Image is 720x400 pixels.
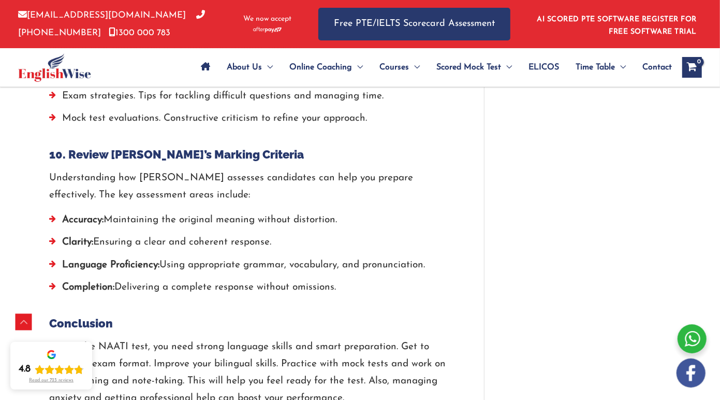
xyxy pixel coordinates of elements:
[253,27,282,33] img: Afterpay-Logo
[634,49,672,85] a: Contact
[436,49,501,85] span: Scored Mock Test
[63,215,104,225] strong: Accuracy:
[615,49,626,85] span: Menu Toggle
[109,28,170,37] a: 1300 000 783
[50,317,453,330] h4: Conclusion
[642,49,672,85] span: Contact
[289,49,352,85] span: Online Coaching
[428,49,520,85] a: Scored Mock TestMenu Toggle
[520,49,567,85] a: ELICOS
[193,49,672,85] nav: Site Navigation: Main Menu
[409,49,420,85] span: Menu Toggle
[63,237,94,247] strong: Clarity:
[50,88,453,110] li: Exam strategies. Tips for tackling difficult questions and managing time.
[50,169,453,204] p: Understanding how [PERSON_NAME] assesses candidates can help you prepare effectively. The key ass...
[18,11,205,37] a: [PHONE_NUMBER]
[528,49,559,85] span: ELICOS
[29,378,74,383] div: Read our 723 reviews
[576,49,615,85] span: Time Table
[18,53,91,82] img: cropped-ew-logo
[227,49,262,85] span: About Us
[531,7,702,41] aside: Header Widget 1
[50,279,453,301] li: Delivering a complete response without omissions.
[371,49,428,85] a: CoursesMenu Toggle
[50,211,453,234] li: Maintaining the original meaning without distortion.
[501,49,512,85] span: Menu Toggle
[18,11,186,20] a: [EMAIL_ADDRESS][DOMAIN_NAME]
[677,359,706,388] img: white-facebook.png
[379,49,409,85] span: Courses
[567,49,634,85] a: Time TableMenu Toggle
[262,49,273,85] span: Menu Toggle
[318,8,510,40] a: Free PTE/IELTS Scorecard Assessment
[218,49,281,85] a: About UsMenu Toggle
[682,57,702,78] a: View Shopping Cart, empty
[281,49,371,85] a: Online CoachingMenu Toggle
[19,363,31,376] div: 4.8
[352,49,363,85] span: Menu Toggle
[537,16,697,36] a: AI SCORED PTE SOFTWARE REGISTER FOR FREE SOFTWARE TRIAL
[50,110,453,132] li: Mock test evaluations. Constructive criticism to refine your approach.
[50,256,453,279] li: Using appropriate grammar, vocabulary, and pronunciation.
[243,14,291,24] span: We now accept
[63,282,115,292] strong: Completion:
[50,148,453,161] h4: 10. Review [PERSON_NAME]’s Marking Criteria
[63,260,160,270] strong: Language Proficiency:
[19,363,84,376] div: Rating: 4.8 out of 5
[50,234,453,256] li: Ensuring a clear and coherent response.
